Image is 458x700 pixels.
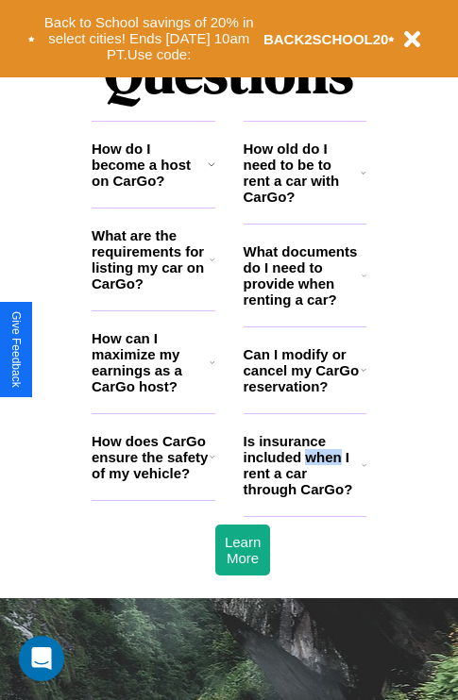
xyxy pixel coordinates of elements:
[92,330,210,394] h3: How can I maximize my earnings as a CarGo host?
[244,141,362,205] h3: How old do I need to be to rent a car with CarGo?
[19,636,64,681] div: Open Intercom Messenger
[92,227,210,292] h3: What are the requirements for listing my car on CarGo?
[9,311,23,388] div: Give Feedback
[244,243,363,308] h3: What documents do I need to provide when renting a car?
[92,433,210,481] h3: How does CarGo ensure the safety of my vehicle?
[263,31,389,47] b: BACK2SCHOOL20
[35,9,263,68] button: Back to School savings of 20% in select cities! Ends [DATE] 10am PT.Use code:
[215,525,270,575] button: Learn More
[244,433,362,497] h3: Is insurance included when I rent a car through CarGo?
[244,346,361,394] h3: Can I modify or cancel my CarGo reservation?
[92,141,208,189] h3: How do I become a host on CarGo?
